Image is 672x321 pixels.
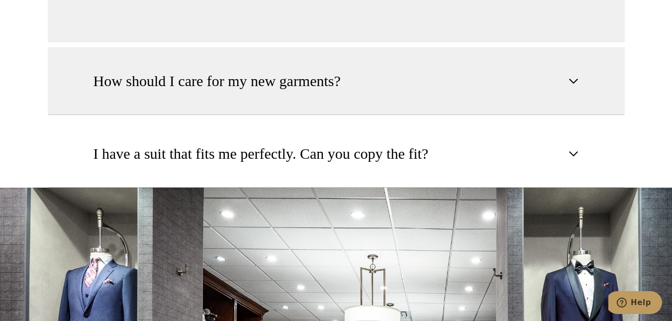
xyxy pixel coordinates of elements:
[94,143,429,165] span: I have a suit that fits me perfectly. Can you copy the fit?
[94,70,341,92] span: How should I care for my new garments?
[48,120,625,188] button: I have a suit that fits me perfectly. Can you copy the fit?
[608,291,662,316] iframe: Opens a widget where you can chat to one of our agents
[48,47,625,115] button: How should I care for my new garments?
